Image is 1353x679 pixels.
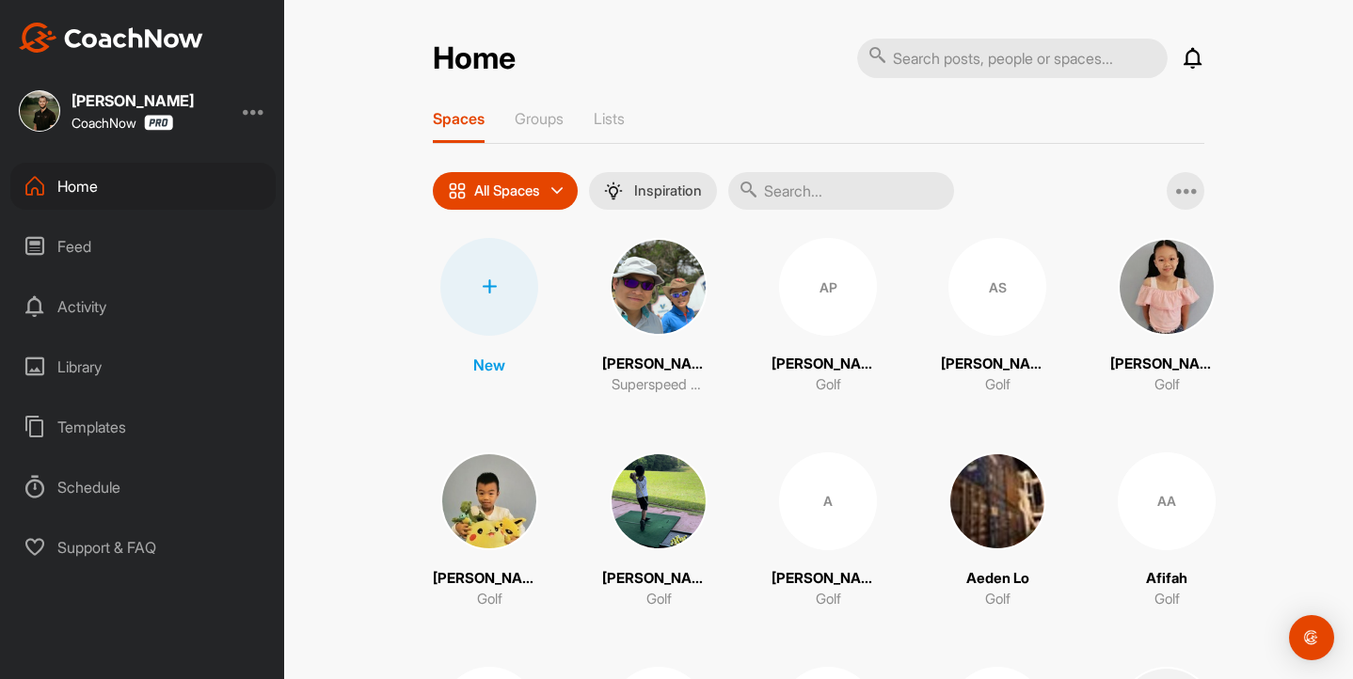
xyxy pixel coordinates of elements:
div: AP [779,238,877,336]
img: square_d3e831b7546550abeb9f7806ee0dbc0a.jpg [1118,238,1216,336]
p: Golf [816,374,841,396]
div: AA [1118,452,1216,550]
img: square_87fb034ead54dccf5f2ea4ef1563c5fa.jpg [440,452,538,550]
a: Aeden LoGolf [941,452,1054,610]
img: square_6e86d099ddac30cfdba44037e272d668.jpg [610,238,708,336]
div: A [779,452,877,550]
div: AS [948,238,1046,336]
div: CoachNow [72,115,173,131]
div: Activity [10,283,276,330]
img: square_d5d59c1bdc56d2814b220277741c4ab2.jpg [610,452,708,550]
p: Golf [477,589,502,610]
div: Home [10,163,276,210]
p: Golf [985,374,1011,396]
img: icon [448,182,467,200]
p: [PERSON_NAME] [602,568,715,590]
div: Support & FAQ [10,524,276,571]
p: Golf [1154,589,1180,610]
p: [PERSON_NAME] [433,568,546,590]
a: AS[PERSON_NAME]Golf [941,238,1054,396]
img: square_ce593a2b4e1e45d0590a24101d97487c.jpg [948,452,1046,550]
p: Superspeed Golf [612,374,706,396]
h2: Home [433,40,516,77]
div: Library [10,343,276,390]
input: Search... [728,172,954,210]
p: All Spaces [474,183,540,198]
p: [PERSON_NAME] [941,354,1054,375]
p: [PERSON_NAME] [772,568,884,590]
a: [PERSON_NAME]Golf [1110,238,1223,396]
a: A[PERSON_NAME]Golf [772,452,884,610]
p: Spaces [433,109,485,128]
p: Lists [594,109,625,128]
img: CoachNow [19,23,203,53]
img: menuIcon [604,182,623,200]
p: Inspiration [634,183,702,198]
a: AAAfifahGolf [1110,452,1223,610]
p: Golf [646,589,672,610]
a: [PERSON_NAME]Golf [602,452,715,610]
img: square_3641e69a23774a22bb1969e55584baa6.jpg [19,90,60,132]
div: [PERSON_NAME] [72,93,194,108]
div: Schedule [10,464,276,511]
a: AP[PERSON_NAME]Golf [772,238,884,396]
a: [PERSON_NAME]Golf [433,452,546,610]
p: Afifah [1146,568,1187,590]
img: CoachNow Pro [144,115,173,131]
input: Search posts, people or spaces... [857,39,1168,78]
p: New [473,354,505,376]
p: Golf [985,589,1011,610]
div: Open Intercom Messenger [1289,615,1334,660]
p: [PERSON_NAME] [772,354,884,375]
p: Groups [515,109,564,128]
p: [PERSON_NAME] [1110,354,1223,375]
div: Feed [10,223,276,270]
p: Golf [816,589,841,610]
p: Aeden Lo [966,568,1029,590]
p: Golf [1154,374,1180,396]
a: [PERSON_NAME]Superspeed Golf [602,238,715,396]
div: Templates [10,403,276,450]
p: [PERSON_NAME] [602,354,715,375]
